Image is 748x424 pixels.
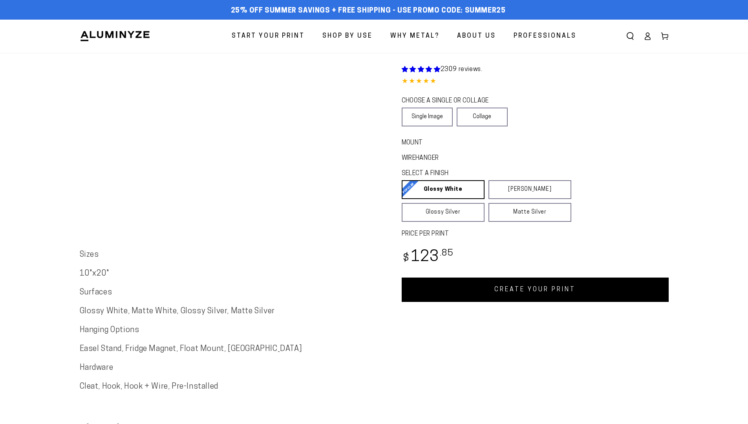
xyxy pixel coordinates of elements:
legend: Mount [402,139,415,148]
b: Hardware [80,364,113,372]
a: Glossy Silver [402,203,485,222]
media-gallery: Gallery Viewer [80,53,374,249]
span: $ [403,253,410,264]
a: Professionals [508,26,582,47]
span: Glossy White, Matte White, Glossy Silver, Matte Silver [80,307,275,315]
a: About Us [451,26,502,47]
a: Start Your Print [226,26,311,47]
b: Surfaces [80,289,112,296]
img: Aluminyze [80,30,150,42]
a: Collage [457,108,508,126]
span: Easel Stand, Fridge Magnet, Float Mount, [GEOGRAPHIC_DATA] [80,345,302,353]
span: Why Metal? [390,31,439,42]
b: Hanging Options [80,326,139,334]
div: 4.85 out of 5.0 stars [402,76,669,88]
a: Matte Silver [488,203,571,222]
a: CREATE YOUR PRINT [402,278,669,302]
span: Professionals [514,31,576,42]
a: Shop By Use [316,26,379,47]
label: PRICE PER PRINT [402,230,669,239]
a: Glossy White [402,180,485,199]
summary: Search our site [622,27,639,45]
legend: WireHanger [402,154,424,163]
span: Shop By Use [322,31,373,42]
a: Why Metal? [384,26,445,47]
span: 10"x20" [80,270,110,278]
sup: .85 [440,249,454,258]
span: 25% off Summer Savings + Free Shipping - Use Promo Code: SUMMER25 [231,7,506,15]
bdi: 123 [402,250,454,265]
a: [PERSON_NAME] [488,180,571,199]
legend: CHOOSE A SINGLE OR COLLAGE [402,97,501,106]
span: Cleat, Hook, Hook + Wire, Pre-Installed [80,383,218,391]
legend: SELECT A FINISH [402,169,552,178]
span: About Us [457,31,496,42]
span: Start Your Print [232,31,305,42]
b: Sizes [80,251,99,259]
a: Single Image [402,108,453,126]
